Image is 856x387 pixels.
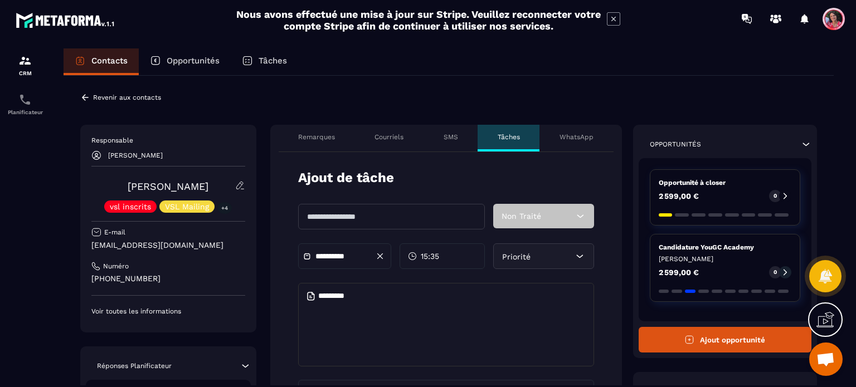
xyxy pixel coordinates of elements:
img: formation [18,54,32,67]
p: Opportunités [650,140,701,149]
p: +4 [217,202,232,214]
p: Tâches [498,133,520,141]
p: E-mail [104,228,125,237]
p: [EMAIL_ADDRESS][DOMAIN_NAME] [91,240,245,251]
p: Réponses Planificateur [97,361,172,370]
a: [PERSON_NAME] [128,180,208,192]
p: 0 [774,268,777,276]
h2: Nous avons effectué une mise à jour sur Stripe. Veuillez reconnecter votre compte Stripe afin de ... [236,8,601,32]
a: Tâches [231,48,298,75]
a: schedulerschedulerPlanificateur [3,85,47,124]
p: Planificateur [3,109,47,115]
p: Responsable [91,136,245,145]
p: Voir toutes les informations [91,307,245,316]
p: [PHONE_NUMBER] [91,273,245,284]
p: 2 599,00 € [659,268,699,276]
p: Ajout de tâche [298,169,394,187]
p: SMS [444,133,458,141]
p: Opportunité à closer [659,178,792,187]
p: Candidature YouGC Academy [659,243,792,252]
p: Numéro [103,262,129,271]
p: Courriels [374,133,403,141]
p: Remarques [298,133,335,141]
p: [PERSON_NAME] [659,254,792,263]
p: CRM [3,70,47,76]
p: VSL Mailing [165,203,209,210]
p: Opportunités [167,56,220,66]
p: 2 599,00 € [659,192,699,200]
a: Contacts [64,48,139,75]
span: 15:35 [421,251,439,262]
p: 0 [774,192,777,200]
span: Non Traité [502,212,541,221]
a: Opportunités [139,48,231,75]
p: Revenir aux contacts [93,94,161,101]
a: formationformationCRM [3,46,47,85]
p: Contacts [91,56,128,66]
button: Ajout opportunité [639,327,812,352]
img: logo [16,10,116,30]
p: vsl inscrits [110,203,151,210]
p: [PERSON_NAME] [108,151,163,159]
div: Ouvrir le chat [809,342,843,376]
img: scheduler [18,93,32,106]
span: Priorité [502,252,531,261]
p: WhatsApp [560,133,594,141]
p: Tâches [259,56,287,66]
